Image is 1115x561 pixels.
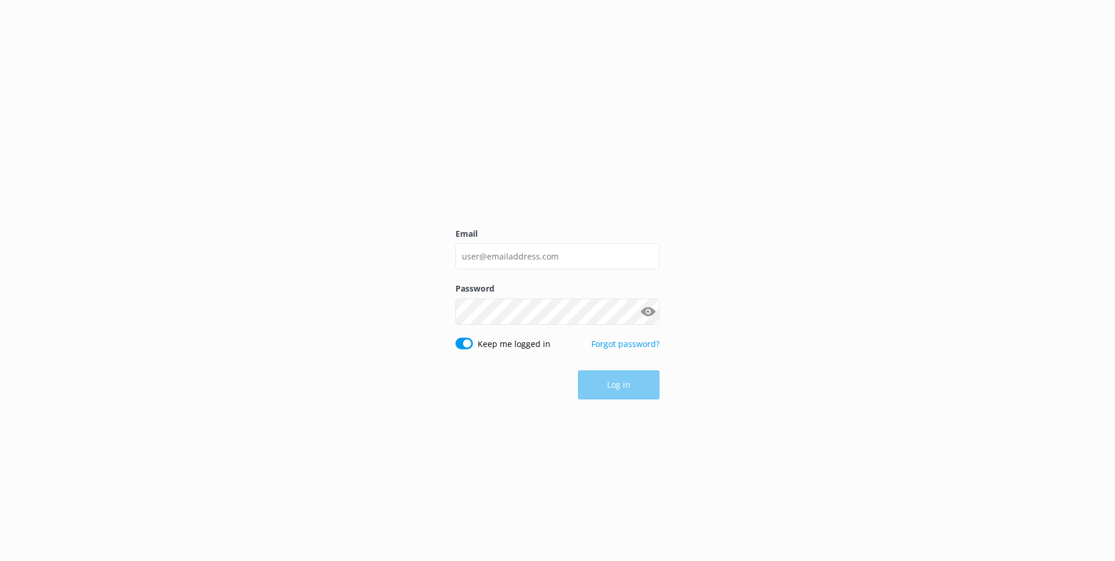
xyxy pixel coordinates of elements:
label: Email [455,227,660,240]
a: Forgot password? [591,338,660,349]
label: Keep me logged in [478,338,551,350]
input: user@emailaddress.com [455,243,660,269]
label: Password [455,282,660,295]
button: Show password [636,300,660,323]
